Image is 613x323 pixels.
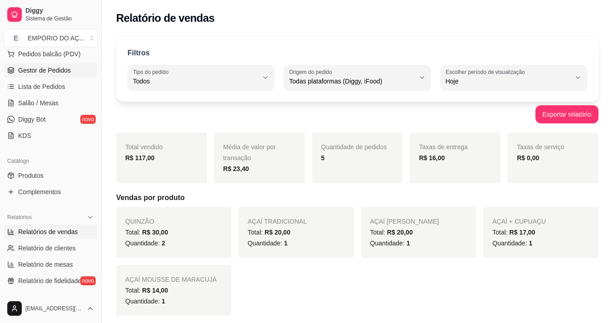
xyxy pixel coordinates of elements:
span: Quantidade de pedidos [321,143,387,151]
span: Total: [248,229,290,236]
span: Gestor de Pedidos [18,66,71,75]
span: Pedidos balcão (PDV) [18,49,81,59]
span: R$ 14,00 [142,287,168,294]
strong: R$ 117,00 [125,154,155,161]
a: Gestor de Pedidos [4,63,98,78]
span: AÇAÍ [PERSON_NAME] [370,218,439,225]
span: Relatório de mesas [18,260,73,269]
span: 1 [162,298,165,305]
span: Diggy Bot [18,115,46,124]
span: Média de valor por transação [223,143,276,161]
span: Quantidade: [125,298,165,305]
span: Taxas de entrega [419,143,467,151]
a: Relatório de mesas [4,257,98,272]
a: Relatório de clientes [4,241,98,255]
button: Origem do pedidoTodas plataformas (Diggy, iFood) [284,65,431,90]
span: Todas plataformas (Diggy, iFood) [289,77,414,86]
p: Filtros [128,48,150,59]
button: Escolher período de visualizaçãoHoje [440,65,587,90]
span: Diggy [25,7,94,15]
span: Relatórios [7,214,32,221]
span: Total: [492,229,535,236]
div: EMPÓRIO DO AÇ ... [28,34,84,43]
a: Salão / Mesas [4,96,98,110]
h2: Relatório de vendas [116,11,215,25]
span: 1 [284,240,288,247]
span: E [11,34,20,43]
label: Origem do pedido [289,68,335,76]
span: Taxas de serviço [517,143,564,151]
a: Lista de Pedidos [4,79,98,94]
span: Produtos [18,171,44,180]
label: Tipo do pedido [133,68,172,76]
button: [EMAIL_ADDRESS][DOMAIN_NAME] [4,298,98,319]
span: QUINZÃO [125,218,154,225]
span: 2 [162,240,165,247]
a: Relatórios de vendas [4,225,98,239]
span: Lista de Pedidos [18,82,65,91]
button: Exportar relatório [535,105,598,123]
span: Total: [125,287,168,294]
button: Pedidos balcão (PDV) [4,47,98,61]
button: Select a team [4,29,98,47]
span: Hoje [446,77,571,86]
strong: R$ 23,40 [223,165,249,172]
strong: R$ 0,00 [517,154,539,161]
span: KDS [18,131,31,140]
span: Salão / Mesas [18,98,59,108]
span: Complementos [18,187,61,196]
strong: 5 [321,154,325,161]
a: Relatório de fidelidadenovo [4,274,98,288]
span: AÇAÍ MOUSSE DE MARACUJÁ [125,276,216,283]
span: R$ 20,00 [265,229,290,236]
span: Total vendido [125,143,163,151]
span: Quantidade: [125,240,165,247]
a: DiggySistema de Gestão [4,4,98,25]
button: Tipo do pedidoTodos [128,65,275,90]
label: Escolher período de visualização [446,68,528,76]
strong: R$ 16,00 [419,154,445,161]
span: Relatório de clientes [18,244,76,253]
span: R$ 20,00 [387,229,413,236]
a: Produtos [4,168,98,183]
span: Quantidade: [370,240,410,247]
span: AÇAÍ + CUPUAÇU [492,218,546,225]
span: Relatório de fidelidade [18,276,81,285]
span: Total: [125,229,168,236]
h5: Vendas por produto [116,192,598,203]
span: Total: [370,229,413,236]
span: Quantidade: [248,240,288,247]
span: R$ 17,00 [510,229,535,236]
span: 1 [407,240,410,247]
span: Todos [133,77,258,86]
span: Relatórios de vendas [18,227,78,236]
span: R$ 30,00 [142,229,168,236]
a: Complementos [4,185,98,199]
span: AÇAÍ TRADICIONAL [248,218,307,225]
div: Catálogo [4,154,98,168]
a: KDS [4,128,98,143]
span: Quantidade: [492,240,532,247]
span: 1 [529,240,532,247]
a: Diggy Botnovo [4,112,98,127]
span: Sistema de Gestão [25,15,94,22]
span: [EMAIL_ADDRESS][DOMAIN_NAME] [25,305,83,312]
